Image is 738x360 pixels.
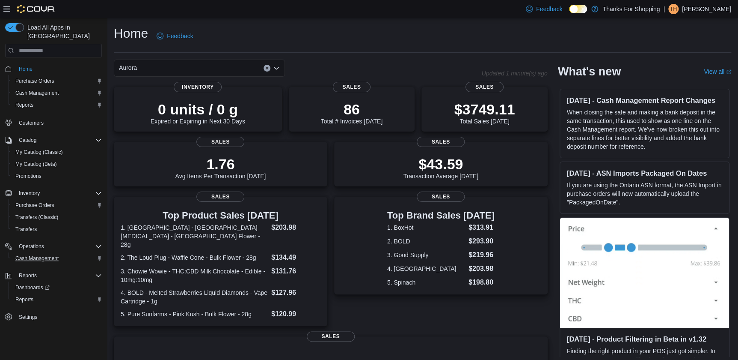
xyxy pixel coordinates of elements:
[9,170,105,182] button: Promotions
[12,282,53,293] a: Dashboards
[15,312,41,322] a: Settings
[9,99,105,111] button: Reports
[417,137,465,147] span: Sales
[271,288,320,298] dd: $127.96
[271,222,320,233] dd: $203.98
[682,4,731,14] p: [PERSON_NAME]
[668,4,679,14] div: Taylor Hawthorne
[454,101,515,118] p: $3749.11
[15,173,41,180] span: Promotions
[9,294,105,306] button: Reports
[15,149,63,156] span: My Catalog (Classic)
[19,137,36,144] span: Catalog
[9,146,105,158] button: My Catalog (Classic)
[726,69,731,75] svg: External link
[670,4,677,14] span: TH
[12,212,102,222] span: Transfers (Classic)
[121,253,268,262] dt: 2. The Loud Plug - Waffle Cone - Bulk Flower - 28g
[174,82,222,92] span: Inventory
[119,63,137,73] span: Aurora
[333,82,370,92] span: Sales
[15,255,59,262] span: Cash Management
[567,169,722,177] h3: [DATE] - ASN Imports Packaged On Dates
[15,188,102,198] span: Inventory
[15,202,54,209] span: Purchase Orders
[12,147,66,157] a: My Catalog (Classic)
[321,101,382,125] div: Total # Invoices [DATE]
[24,23,102,40] span: Load All Apps in [GEOGRAPHIC_DATA]
[704,68,731,75] a: View allExternal link
[468,250,495,260] dd: $219.96
[153,27,196,45] a: Feedback
[19,314,37,321] span: Settings
[2,240,105,252] button: Operations
[2,63,105,75] button: Home
[12,200,102,210] span: Purchase Orders
[321,101,382,118] p: 86
[569,13,569,14] span: Dark Mode
[454,101,515,125] div: Total Sales [DATE]
[12,76,58,86] a: Purchase Orders
[264,65,270,72] button: Clear input
[15,312,102,322] span: Settings
[15,90,59,96] span: Cash Management
[602,4,660,14] p: Thanks For Shopping
[12,147,102,157] span: My Catalog (Classic)
[481,70,547,77] p: Updated 1 minute(s) ago
[9,252,105,264] button: Cash Management
[15,284,50,291] span: Dashboards
[569,5,587,14] input: Dark Mode
[9,75,105,87] button: Purchase Orders
[19,272,37,279] span: Reports
[15,296,33,303] span: Reports
[12,212,62,222] a: Transfers (Classic)
[121,267,268,284] dt: 3. Chowie Wowie - THC:CBD Milk Chocolate - Edible - 10mg:10mg
[167,32,193,40] span: Feedback
[15,63,102,74] span: Home
[19,120,44,126] span: Customers
[15,214,58,221] span: Transfers (Classic)
[15,188,43,198] button: Inventory
[387,251,465,259] dt: 3. Good Supply
[468,264,495,274] dd: $203.98
[387,237,465,246] dt: 2. BOLD
[15,64,36,74] a: Home
[15,118,47,128] a: Customers
[271,266,320,276] dd: $131.76
[121,223,268,249] dt: 1. [GEOGRAPHIC_DATA] - [GEOGRAPHIC_DATA][MEDICAL_DATA] - [GEOGRAPHIC_DATA] Flower - 28g
[536,5,562,13] span: Feedback
[567,181,722,207] p: If you are using the Ontario ASN format, the ASN Import in purchase orders will now automatically...
[12,282,102,293] span: Dashboards
[12,76,102,86] span: Purchase Orders
[121,210,320,221] h3: Top Product Sales [DATE]
[151,101,245,118] p: 0 units / 0 g
[9,223,105,235] button: Transfers
[19,243,44,250] span: Operations
[121,310,268,318] dt: 5. Pure Sunfarms - Pink Kush - Bulk Flower - 28g
[9,199,105,211] button: Purchase Orders
[387,278,465,287] dt: 5. Spinach
[12,100,102,110] span: Reports
[387,210,495,221] h3: Top Brand Sales [DATE]
[12,253,102,264] span: Cash Management
[15,135,40,145] button: Catalog
[15,161,57,168] span: My Catalog (Beta)
[15,270,102,281] span: Reports
[15,270,40,281] button: Reports
[387,264,465,273] dt: 4. [GEOGRAPHIC_DATA]
[2,187,105,199] button: Inventory
[9,158,105,170] button: My Catalog (Beta)
[12,294,102,305] span: Reports
[271,309,320,319] dd: $120.99
[12,224,40,234] a: Transfers
[12,88,62,98] a: Cash Management
[465,82,503,92] span: Sales
[522,0,566,18] a: Feedback
[175,156,266,180] div: Avg Items Per Transaction [DATE]
[567,108,722,151] p: When closing the safe and making a bank deposit in the same transaction, this used to show as one...
[12,171,45,181] a: Promotions
[121,288,268,306] dt: 4. BOLD - Melted Strawberries Liquid Diamonds - Vape Cartridge - 1g
[403,156,478,173] p: $43.59
[567,335,722,343] h3: [DATE] - Product Filtering in Beta in v1.32
[19,66,33,72] span: Home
